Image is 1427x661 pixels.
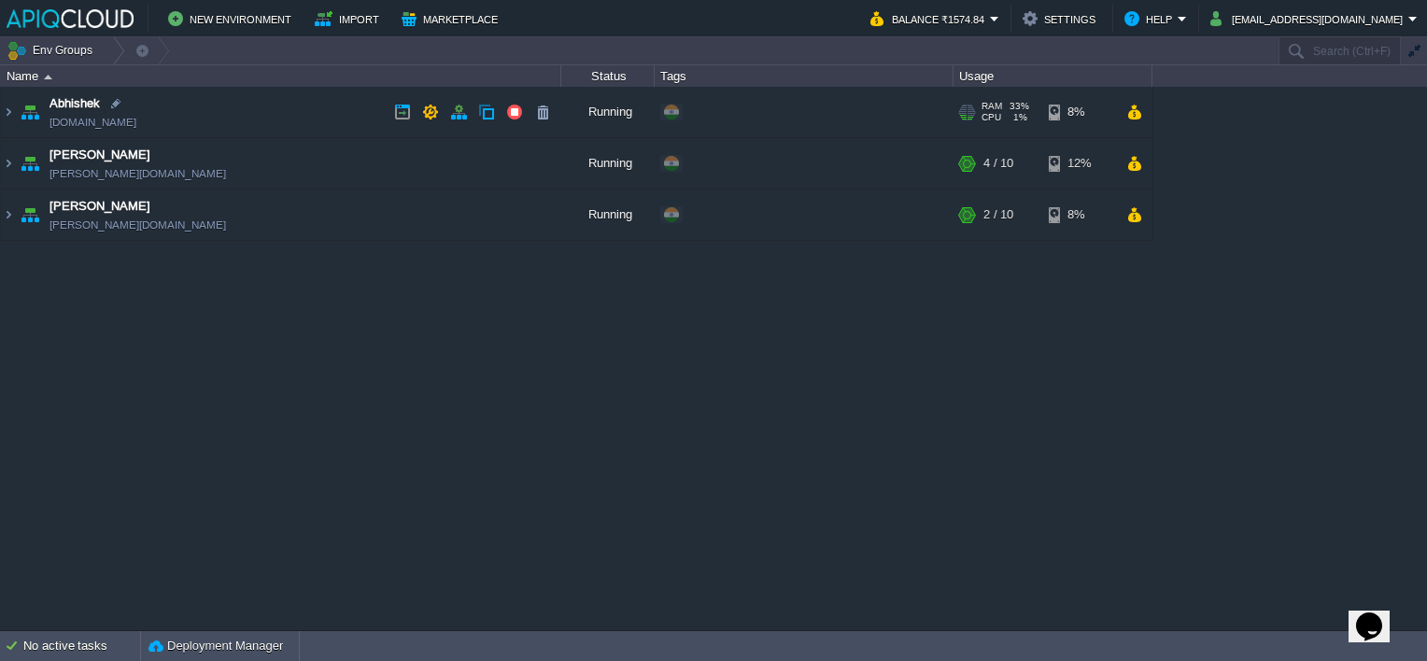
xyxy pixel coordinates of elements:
[1049,190,1109,240] div: 8%
[44,75,52,79] img: AMDAwAAAACH5BAEAAAAALAAAAAABAAEAAAICRAEAOw==
[315,7,385,30] button: Import
[148,637,283,655] button: Deployment Manager
[1349,586,1408,642] iframe: chat widget
[954,65,1151,87] div: Usage
[561,138,655,189] div: Running
[1009,112,1027,123] span: 1%
[656,65,953,87] div: Tags
[7,9,134,28] img: APIQCloud
[1023,7,1101,30] button: Settings
[562,65,654,87] div: Status
[7,37,99,63] button: Env Groups
[49,164,226,183] a: [PERSON_NAME][DOMAIN_NAME]
[983,138,1013,189] div: 4 / 10
[982,101,1002,112] span: RAM
[1,190,16,240] img: AMDAwAAAACH5BAEAAAAALAAAAAABAAEAAAICRAEAOw==
[49,216,226,234] a: [PERSON_NAME][DOMAIN_NAME]
[49,113,136,132] a: [DOMAIN_NAME]
[17,190,43,240] img: AMDAwAAAACH5BAEAAAAALAAAAAABAAEAAAICRAEAOw==
[1,138,16,189] img: AMDAwAAAACH5BAEAAAAALAAAAAABAAEAAAICRAEAOw==
[168,7,297,30] button: New Environment
[1010,101,1029,112] span: 33%
[1049,138,1109,189] div: 12%
[49,94,100,113] a: Abhishek
[1124,7,1178,30] button: Help
[402,7,503,30] button: Marketplace
[49,146,150,164] a: [PERSON_NAME]
[561,87,655,137] div: Running
[23,631,140,661] div: No active tasks
[49,197,150,216] a: [PERSON_NAME]
[870,7,990,30] button: Balance ₹1574.84
[17,138,43,189] img: AMDAwAAAACH5BAEAAAAALAAAAAABAAEAAAICRAEAOw==
[2,65,560,87] div: Name
[1049,87,1109,137] div: 8%
[1210,7,1408,30] button: [EMAIL_ADDRESS][DOMAIN_NAME]
[982,112,1001,123] span: CPU
[561,190,655,240] div: Running
[1,87,16,137] img: AMDAwAAAACH5BAEAAAAALAAAAAABAAEAAAICRAEAOw==
[17,87,43,137] img: AMDAwAAAACH5BAEAAAAALAAAAAABAAEAAAICRAEAOw==
[983,190,1013,240] div: 2 / 10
